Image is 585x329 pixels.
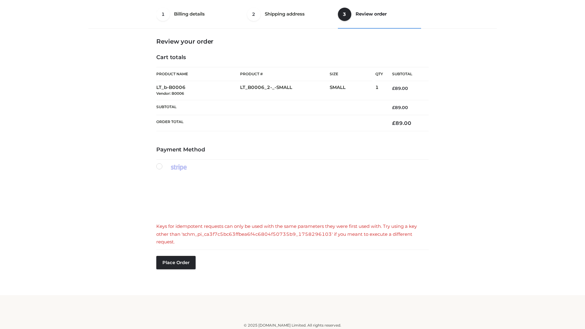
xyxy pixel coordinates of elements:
[392,105,408,110] bdi: 89.00
[155,177,427,216] iframe: Secure payment input frame
[330,81,375,100] td: SMALL
[156,81,240,100] td: LT_b-B0006
[156,91,184,96] small: Vendor: B0006
[392,86,408,91] bdi: 89.00
[375,81,383,100] td: 1
[156,222,429,246] div: Keys for idempotent requests can only be used with the same parameters they were first used with....
[90,322,495,328] div: © 2025 [DOMAIN_NAME] Limited. All rights reserved.
[156,256,196,269] button: Place order
[392,105,395,110] span: £
[240,67,330,81] th: Product #
[383,67,429,81] th: Subtotal
[156,67,240,81] th: Product Name
[156,115,383,131] th: Order Total
[375,67,383,81] th: Qty
[240,81,330,100] td: LT_B0006_2-_-SMALL
[392,120,395,126] span: £
[156,100,383,115] th: Subtotal
[156,38,429,45] h3: Review your order
[392,86,395,91] span: £
[392,120,411,126] bdi: 89.00
[156,54,429,61] h4: Cart totals
[156,147,429,153] h4: Payment Method
[330,67,372,81] th: Size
